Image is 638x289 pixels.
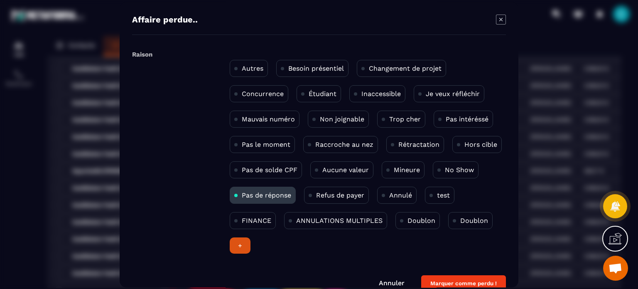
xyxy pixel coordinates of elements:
[389,191,412,199] p: Annulé
[379,279,405,287] a: Annuler
[460,217,488,225] p: Doublon
[426,90,480,98] p: Je veux réfléchir
[242,141,290,148] p: Pas le moment
[242,217,271,225] p: FINANCE
[288,64,344,72] p: Besoin présentiel
[316,191,364,199] p: Refus de payer
[464,141,497,148] p: Hors cible
[242,90,284,98] p: Concurrence
[389,115,421,123] p: Trop cher
[242,191,291,199] p: Pas de réponse
[398,141,439,148] p: Rétractation
[361,90,401,98] p: Inaccessible
[132,51,152,58] label: Raison
[242,166,297,174] p: Pas de solde CPF
[296,217,383,225] p: ANNULATIONS MULTIPLES
[407,217,435,225] p: Doublon
[394,166,420,174] p: Mineure
[437,191,450,199] p: test
[309,90,336,98] p: Étudiant
[445,166,474,174] p: No Show
[603,256,628,281] div: Ouvrir le chat
[230,237,250,254] div: +
[369,64,442,72] p: Changement de projet
[242,64,263,72] p: Autres
[315,141,373,148] p: Raccroche au nez
[132,15,198,26] h4: Affaire perdue..
[320,115,364,123] p: Non joignable
[242,115,295,123] p: Mauvais numéro
[322,166,369,174] p: Aucune valeur
[446,115,488,123] p: Pas intéréssé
